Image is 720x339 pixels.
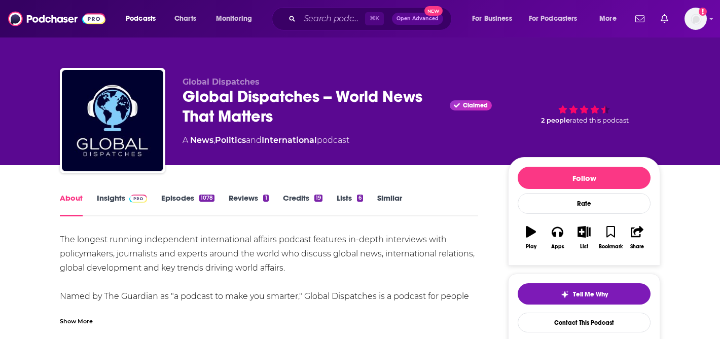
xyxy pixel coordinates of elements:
[300,11,365,27] input: Search podcasts, credits, & more...
[463,103,488,108] span: Claimed
[551,244,564,250] div: Apps
[397,16,439,21] span: Open Advanced
[263,195,268,202] div: 1
[624,219,651,256] button: Share
[119,11,169,27] button: open menu
[599,12,617,26] span: More
[518,313,651,332] a: Contact This Podcast
[246,135,262,145] span: and
[213,135,215,145] span: ,
[281,7,461,30] div: Search podcasts, credits, & more...
[685,8,707,30] span: Logged in as Christina1234
[97,193,147,216] a: InsightsPodchaser Pro
[126,12,156,26] span: Podcasts
[357,195,363,202] div: 6
[526,244,536,250] div: Play
[424,6,443,16] span: New
[161,193,214,216] a: Episodes1078
[229,193,268,216] a: Reviews1
[630,244,644,250] div: Share
[283,193,322,216] a: Credits19
[465,11,525,27] button: open menu
[685,8,707,30] img: User Profile
[518,167,651,189] button: Follow
[544,219,570,256] button: Apps
[685,8,707,30] button: Show profile menu
[541,117,570,124] span: 2 people
[209,11,265,27] button: open menu
[216,12,252,26] span: Monitoring
[183,134,349,146] div: A podcast
[522,11,592,27] button: open menu
[573,290,608,298] span: Tell Me Why
[377,193,402,216] a: Similar
[570,117,629,124] span: rated this podcast
[518,193,651,214] div: Rate
[597,219,624,256] button: Bookmark
[199,195,214,202] div: 1078
[580,244,588,250] div: List
[529,12,578,26] span: For Podcasters
[60,233,478,318] div: The longest running independent international affairs podcast features in-depth interviews with p...
[215,135,246,145] a: Politics
[337,193,363,216] a: Lists6
[508,77,660,140] div: 2 peoplerated this podcast
[174,12,196,26] span: Charts
[314,195,322,202] div: 19
[571,219,597,256] button: List
[190,135,213,145] a: News
[168,11,202,27] a: Charts
[129,195,147,203] img: Podchaser Pro
[592,11,629,27] button: open menu
[599,244,623,250] div: Bookmark
[8,9,105,28] img: Podchaser - Follow, Share and Rate Podcasts
[392,13,443,25] button: Open AdvancedNew
[60,193,83,216] a: About
[62,70,163,171] img: Global Dispatches -- World News That Matters
[631,10,649,27] a: Show notifications dropdown
[518,219,544,256] button: Play
[518,283,651,305] button: tell me why sparkleTell Me Why
[561,290,569,298] img: tell me why sparkle
[699,8,707,16] svg: Add a profile image
[183,77,260,87] span: Global Dispatches
[365,12,384,25] span: ⌘ K
[262,135,317,145] a: International
[657,10,672,27] a: Show notifications dropdown
[472,12,512,26] span: For Business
